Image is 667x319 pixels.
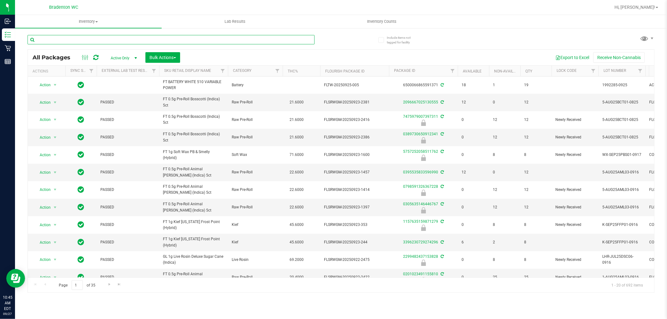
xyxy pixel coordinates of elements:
span: Sync from Compliance System [440,100,444,104]
span: Raw Pre-Roll [232,187,279,193]
a: Non-Available [494,69,522,73]
span: Raw Pre-Roll [232,99,279,105]
span: 2 [493,239,517,245]
span: Action [34,81,51,89]
span: Action [34,273,51,282]
span: Bulk Actions [149,55,176,60]
input: Search Package ID, Item Name, SKU, Lot or Part Number... [28,35,315,44]
span: 22.6000 [286,203,307,212]
span: 12 [524,169,548,175]
span: In Sync [78,168,84,177]
span: 1-AUG25AML03-0916 [602,274,642,280]
span: In Sync [78,81,84,89]
span: FT 0.5g Pre-Roll Animal [PERSON_NAME] (Indica) 5ct [163,166,224,178]
span: 71.6000 [286,150,307,159]
a: Filter [218,66,228,76]
span: In Sync [78,220,84,229]
span: K-SEP25FFP01-0916 [602,222,642,228]
a: 5757252058511762 [403,149,438,154]
span: Action [34,185,51,194]
a: Flourish Package ID [325,69,365,73]
span: 1 [493,82,517,88]
span: FLSRWGM-20250923-353 [324,222,385,228]
span: select [51,98,59,107]
a: 0305635146446767 [403,202,438,206]
span: 0 [462,204,485,210]
span: Kief [232,239,279,245]
span: 19 [524,82,548,88]
span: FLSRWGM-20250923-244 [324,239,385,245]
a: Qty [525,69,532,73]
div: Newly Received [388,260,459,266]
a: Filter [635,66,645,76]
span: 21.6000 [286,98,307,107]
span: 0 [462,152,485,158]
span: PASSED [100,239,155,245]
span: Sync from Compliance System [440,254,444,259]
span: Raw Pre-Roll [232,274,279,280]
span: Sync from Compliance System [440,170,444,174]
inline-svg: Reports [5,58,11,65]
span: 8 [524,257,548,263]
span: 12 [524,134,548,140]
span: Raw Pre-Roll [232,134,279,140]
span: Action [34,221,51,229]
span: Inventory [15,19,162,24]
span: All Packages [33,54,77,61]
span: Page of 35 [53,280,101,290]
span: In Sync [78,203,84,212]
a: 3396230729274296 [403,240,438,244]
span: Raw Pre-Roll [232,117,279,123]
span: select [51,203,59,212]
span: PASSED [100,187,155,193]
span: select [51,81,59,89]
span: Kief [232,222,279,228]
div: Newly Received [388,155,459,161]
a: Package ID [394,68,415,73]
span: 12 [493,134,517,140]
span: FT BATTERY WHITE 510 VARIABLE POWER [163,79,224,91]
span: FLSRWGM-20250923-2381 [324,99,385,105]
a: Lot Number [604,68,626,73]
span: 8 [524,222,548,228]
a: THC% [288,69,298,73]
span: Action [34,115,51,124]
span: 25 [524,274,548,280]
div: Newly Received [388,137,459,143]
div: Newly Received [388,190,459,196]
span: 22.6000 [286,185,307,194]
span: In Sync [78,238,84,247]
a: Go to the last page [115,280,124,289]
span: select [51,115,59,124]
span: GL 1g Live Rosin Deluxe Sugar Cane (Indica) [163,254,224,266]
span: 20.4000 [286,273,307,282]
span: 12 [524,117,548,123]
span: 12 [462,169,485,175]
span: Sync from Compliance System [440,219,444,224]
a: Sku Retail Display Name [164,68,211,73]
inline-svg: Retail [5,45,11,51]
a: 0395535833596990 [403,170,438,174]
a: 2096667025130555 [403,100,438,104]
span: 1 - 20 of 692 items [606,280,648,290]
span: Action [34,203,51,212]
span: Sync from Compliance System [440,202,444,206]
span: Sync from Compliance System [440,132,444,136]
span: Sync from Compliance System [440,149,444,154]
p: 09/27 [3,312,12,316]
span: Action [34,98,51,107]
span: 18 [462,82,485,88]
span: PASSED [100,134,155,140]
span: 0 [462,187,485,193]
span: In Sync [78,273,84,282]
span: 5-AUG25AML03-0916 [602,187,642,193]
span: FLSRWGM-20250923-1600 [324,152,385,158]
span: PASSED [100,257,155,263]
span: Newly Received [555,187,595,193]
span: 6 [462,239,485,245]
inline-svg: Inbound [5,18,11,24]
span: Live Rosin [232,257,279,263]
span: 45.6000 [286,220,307,229]
span: 8 [524,152,548,158]
span: 21.6000 [286,115,307,124]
